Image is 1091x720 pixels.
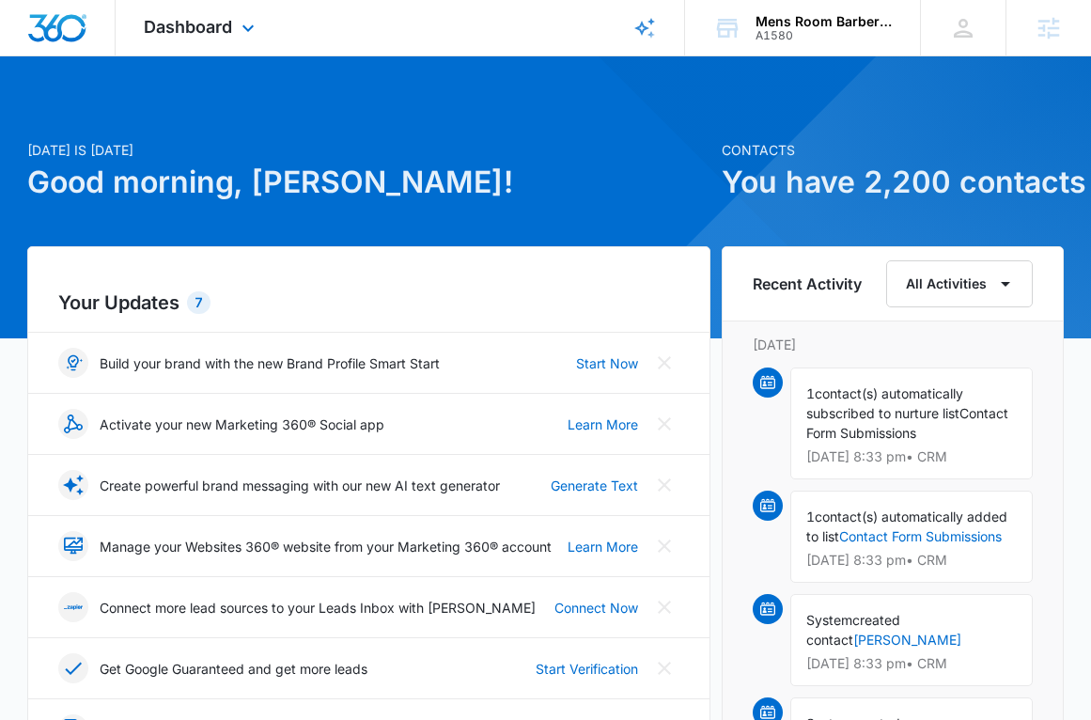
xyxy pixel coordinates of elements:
div: account name [756,14,893,29]
span: Dashboard [144,17,232,37]
h2: Your Updates [58,289,679,317]
p: [DATE] 8:33 pm • CRM [806,554,1017,567]
p: Contacts [722,140,1064,160]
h1: You have 2,200 contacts [722,160,1064,205]
button: All Activities [886,260,1033,307]
div: account id [756,29,893,42]
h6: Recent Activity [753,273,862,295]
a: Learn More [568,537,638,556]
span: System [806,612,852,628]
div: 7 [187,291,210,314]
p: Create powerful brand messaging with our new AI text generator [100,476,500,495]
a: Start Verification [536,659,638,679]
a: [PERSON_NAME] [853,632,961,648]
p: [DATE] 8:33 pm • CRM [806,450,1017,463]
a: Generate Text [551,476,638,495]
h1: Good morning, [PERSON_NAME]! [27,160,710,205]
p: Build your brand with the new Brand Profile Smart Start [100,353,440,373]
a: Learn More [568,415,638,434]
span: 1 [806,509,815,524]
p: [DATE] [753,335,1033,354]
p: [DATE] 8:33 pm • CRM [806,657,1017,670]
span: created contact [806,612,900,648]
span: contact(s) automatically subscribed to nurture list [806,385,963,421]
button: Close [649,348,679,378]
a: Contact Form Submissions [839,528,1002,544]
a: Connect Now [554,598,638,618]
span: contact(s) automatically added to list [806,509,1007,544]
p: Get Google Guaranteed and get more leads [100,659,367,679]
a: Start Now [576,353,638,373]
p: Activate your new Marketing 360® Social app [100,415,384,434]
button: Close [649,653,679,683]
button: Close [649,531,679,561]
button: Close [649,409,679,439]
button: Close [649,470,679,500]
p: [DATE] is [DATE] [27,140,710,160]
button: Close [649,592,679,622]
p: Manage your Websites 360® website from your Marketing 360® account [100,537,552,556]
span: 1 [806,385,815,401]
p: Connect more lead sources to your Leads Inbox with [PERSON_NAME] [100,598,536,618]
